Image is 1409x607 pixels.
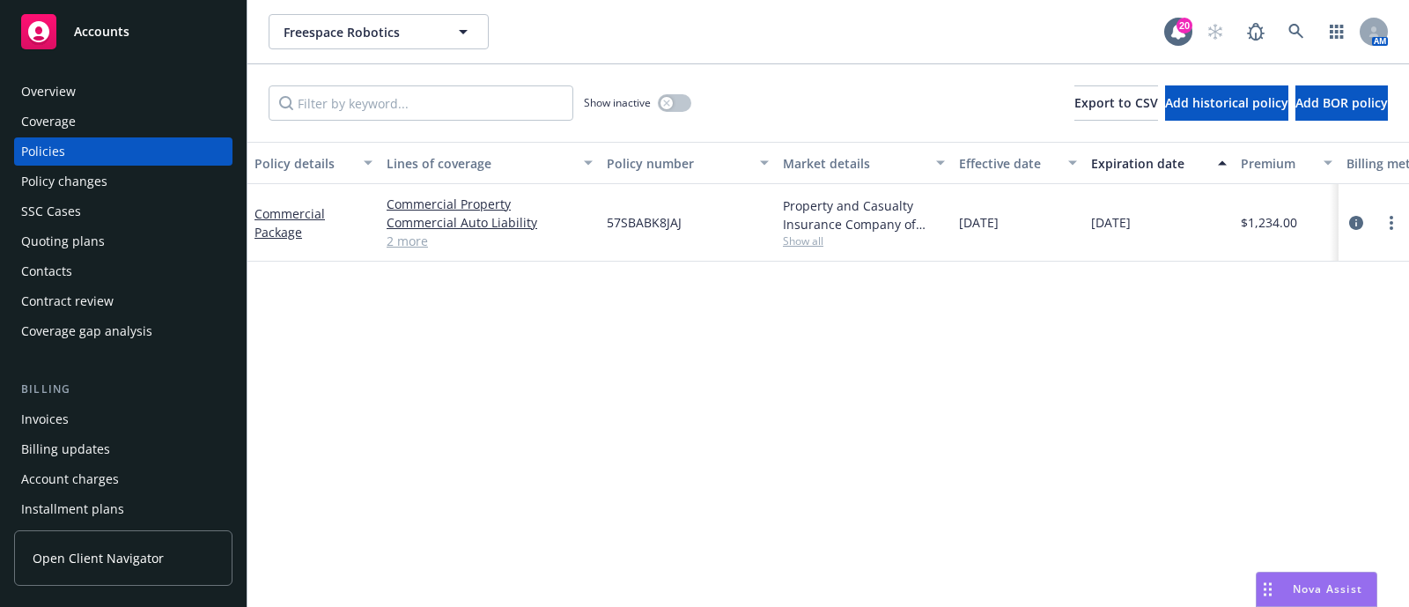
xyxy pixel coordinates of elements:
div: Property and Casualty Insurance Company of [GEOGRAPHIC_DATA], Hartford Insurance Group [783,196,945,233]
div: Lines of coverage [387,154,573,173]
a: Invoices [14,405,232,433]
a: Report a Bug [1238,14,1273,49]
span: Show all [783,233,945,248]
div: Effective date [959,154,1058,173]
div: Quoting plans [21,227,105,255]
span: Add historical policy [1165,94,1288,111]
div: Installment plans [21,495,124,523]
a: Commercial Package [255,205,325,241]
span: Open Client Navigator [33,549,164,567]
a: Contacts [14,257,232,285]
a: Switch app [1319,14,1354,49]
button: Lines of coverage [380,142,600,184]
button: Effective date [952,142,1084,184]
a: more [1381,212,1402,233]
div: Invoices [21,405,69,433]
div: Drag to move [1257,573,1279,606]
div: Policies [21,137,65,166]
div: Policy changes [21,167,107,196]
div: Policy details [255,154,353,173]
span: Show inactive [584,95,651,110]
a: Billing updates [14,435,232,463]
div: Contract review [21,287,114,315]
a: Account charges [14,465,232,493]
div: Market details [783,154,926,173]
button: Nova Assist [1256,572,1377,607]
span: [DATE] [959,213,999,232]
div: Expiration date [1091,154,1207,173]
a: Commercial Auto Liability [387,213,593,232]
button: Export to CSV [1074,85,1158,121]
button: Freespace Robotics [269,14,489,49]
button: Expiration date [1084,142,1234,184]
a: Coverage gap analysis [14,317,232,345]
a: Policies [14,137,232,166]
div: Coverage [21,107,76,136]
div: Overview [21,78,76,106]
a: Contract review [14,287,232,315]
div: Billing [14,381,232,398]
span: Add BOR policy [1295,94,1388,111]
a: Quoting plans [14,227,232,255]
a: circleInformation [1346,212,1367,233]
button: Premium [1234,142,1339,184]
button: Policy number [600,142,776,184]
span: 57SBABK8JAJ [607,213,682,232]
div: Account charges [21,465,119,493]
button: Add BOR policy [1295,85,1388,121]
button: Policy details [247,142,380,184]
span: $1,234.00 [1241,213,1297,232]
a: Commercial Property [387,195,593,213]
div: 20 [1177,18,1192,33]
div: Contacts [21,257,72,285]
div: Billing updates [21,435,110,463]
a: Coverage [14,107,232,136]
a: Installment plans [14,495,232,523]
span: Nova Assist [1293,581,1362,596]
button: Market details [776,142,952,184]
span: [DATE] [1091,213,1131,232]
span: Freespace Robotics [284,23,436,41]
a: Policy changes [14,167,232,196]
button: Add historical policy [1165,85,1288,121]
a: Overview [14,78,232,106]
div: Coverage gap analysis [21,317,152,345]
a: Search [1279,14,1314,49]
span: Export to CSV [1074,94,1158,111]
a: Accounts [14,7,232,56]
div: Policy number [607,154,749,173]
input: Filter by keyword... [269,85,573,121]
div: Premium [1241,154,1313,173]
a: SSC Cases [14,197,232,226]
div: SSC Cases [21,197,81,226]
a: Start snowing [1198,14,1233,49]
a: 2 more [387,232,593,250]
span: Accounts [74,25,129,39]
